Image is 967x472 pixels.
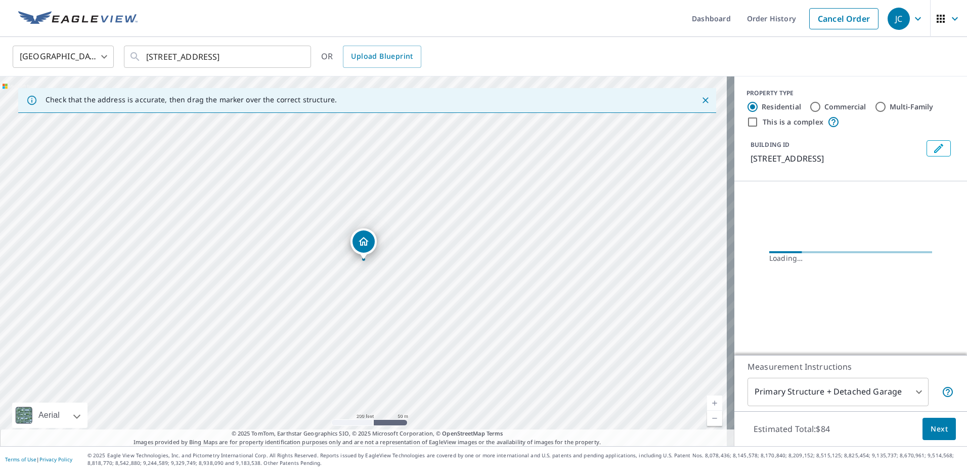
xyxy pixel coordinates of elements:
button: Close [699,94,712,107]
input: Search by address or latitude-longitude [146,43,290,71]
button: Edit building 1 [927,140,951,156]
img: EV Logo [18,11,138,26]
div: Primary Structure + Detached Garage [748,378,929,406]
p: Check that the address is accurate, then drag the marker over the correct structure. [46,95,337,104]
div: OR [321,46,421,68]
a: Upload Blueprint [343,46,421,68]
p: [STREET_ADDRESS] [751,152,922,165]
a: Terms of Use [5,456,36,463]
label: Residential [762,102,801,112]
span: Your report will include the primary structure and a detached garage if one exists. [942,386,954,398]
div: [GEOGRAPHIC_DATA] [13,43,114,71]
p: Estimated Total: $84 [745,418,838,440]
label: Commercial [824,102,866,112]
a: OpenStreetMap [442,429,485,437]
span: © 2025 TomTom, Earthstar Geographics SIO, © 2025 Microsoft Corporation, © [232,429,503,438]
span: Next [931,423,948,436]
div: Aerial [35,403,63,428]
span: Upload Blueprint [351,50,413,63]
label: Multi-Family [890,102,934,112]
div: PROPERTY TYPE [746,89,955,98]
div: JC [888,8,910,30]
a: Terms [487,429,503,437]
p: Measurement Instructions [748,361,954,373]
label: This is a complex [763,117,823,127]
a: Privacy Policy [39,456,72,463]
p: BUILDING ID [751,140,789,149]
a: Cancel Order [809,8,878,29]
div: Aerial [12,403,87,428]
a: Current Level 17, Zoom Out [707,411,722,426]
div: Dropped pin, building 1, Residential property, 252 25 AVE NE CALGARY AB T2E1Y1 [350,228,377,260]
p: © 2025 Eagle View Technologies, Inc. and Pictometry International Corp. All Rights Reserved. Repo... [87,452,962,467]
button: Next [922,418,956,441]
div: Loading… [769,253,932,263]
a: Current Level 17, Zoom In [707,396,722,411]
p: | [5,456,72,462]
